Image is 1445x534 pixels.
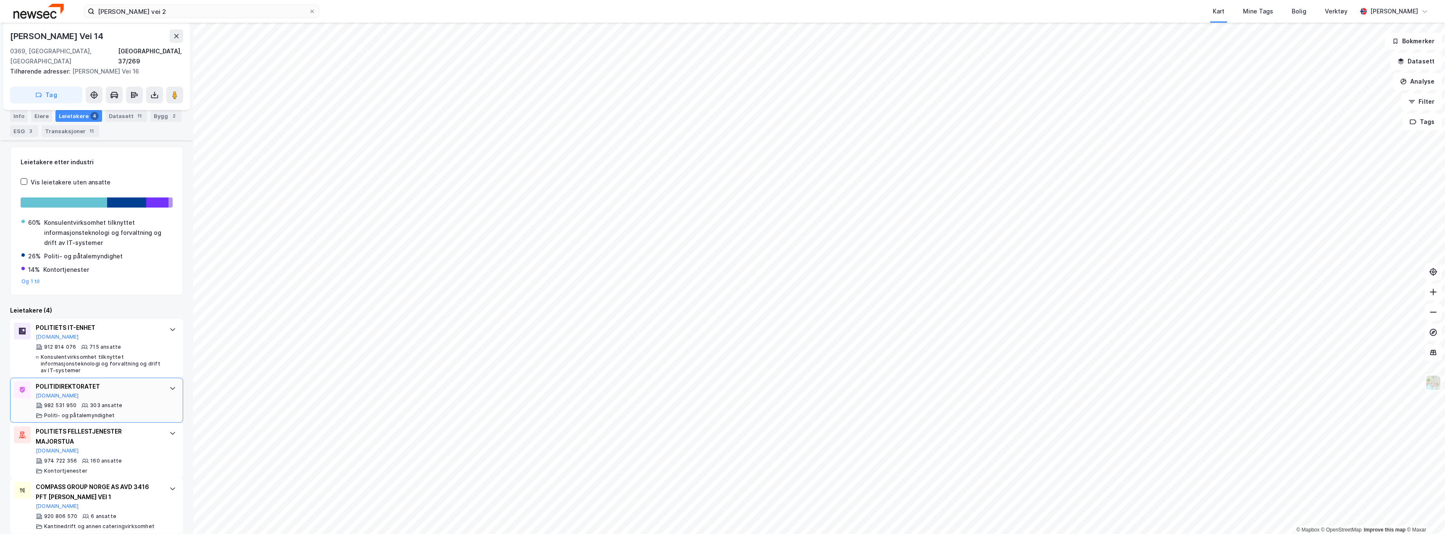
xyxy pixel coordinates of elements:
div: 0369, [GEOGRAPHIC_DATA], [GEOGRAPHIC_DATA] [10,46,118,66]
div: 11 [87,127,96,135]
div: 11 [135,112,144,120]
div: 912 814 076 [44,344,76,350]
button: Analyse [1393,73,1442,90]
img: newsec-logo.f6e21ccffca1b3a03d2d.png [13,4,64,18]
button: Tag [10,87,82,103]
div: POLITIETS IT-ENHET [36,323,161,333]
div: 3 [26,127,35,135]
div: Vis leietakere uten ansatte [31,177,110,187]
div: Konsulentvirksomhet tilknyttet informasjonsteknologi og forvaltning og drift av IT-systemer [44,218,172,248]
div: [PERSON_NAME] Vei 14 [10,29,105,43]
button: [DOMAIN_NAME] [36,392,79,399]
a: Mapbox [1296,527,1319,533]
div: POLITIETS FELLESTJENESTER MAJORSTUA [36,426,161,447]
div: 715 ansatte [89,344,121,350]
button: Filter [1401,93,1442,110]
div: Leietakere [55,110,102,122]
div: Info [10,110,28,122]
div: Transaksjoner [42,125,99,137]
div: [PERSON_NAME] Vei 16 [10,66,176,76]
div: 14% [28,265,40,275]
div: Kart [1213,6,1224,16]
button: Og 1 til [21,278,40,285]
div: Kantinedrift og annen cateringvirksomhet [44,523,155,530]
div: ESG [10,125,38,137]
div: Leietakere etter industri [21,157,173,167]
button: Datasett [1390,53,1442,70]
div: 982 531 950 [44,402,76,409]
div: 974 722 356 [44,458,77,464]
div: [PERSON_NAME] [1370,6,1418,16]
div: 60% [28,218,41,228]
div: 4 [90,112,99,120]
div: 920 806 570 [44,513,77,520]
button: [DOMAIN_NAME] [36,447,79,454]
div: Kontortjenester [43,265,89,275]
div: Bygg [150,110,181,122]
div: Datasett [105,110,147,122]
input: Søk på adresse, matrikkel, gårdeiere, leietakere eller personer [95,5,309,18]
img: Z [1425,375,1441,391]
div: Politi- og påtalemyndighet [44,251,123,261]
div: 6 ansatte [91,513,116,520]
div: Verktøy [1325,6,1348,16]
button: Bokmerker [1385,33,1442,50]
iframe: Chat Widget [1403,494,1445,534]
div: Konsulentvirksomhet tilknyttet informasjonsteknologi og forvaltning og drift av IT-systemer [41,354,161,374]
div: [GEOGRAPHIC_DATA], 37/269 [118,46,183,66]
button: [DOMAIN_NAME] [36,503,79,510]
div: 303 ansatte [90,402,122,409]
button: Tags [1403,113,1442,130]
a: OpenStreetMap [1321,527,1362,533]
span: Tilhørende adresser: [10,68,72,75]
div: Bolig [1292,6,1306,16]
div: Mine Tags [1243,6,1273,16]
div: Leietakere (4) [10,305,183,316]
a: Improve this map [1364,527,1406,533]
div: COMPASS GROUP NORGE AS AVD 3416 PFT [PERSON_NAME] VEI 1 [36,482,161,502]
div: Kontrollprogram for chat [1403,494,1445,534]
div: Kontortjenester [44,468,87,474]
div: Eiere [31,110,52,122]
div: POLITIDIREKTORATET [36,381,161,392]
button: [DOMAIN_NAME] [36,334,79,340]
div: 2 [170,112,178,120]
div: Politi- og påtalemyndighet [44,412,115,419]
div: 26% [28,251,41,261]
div: 160 ansatte [90,458,122,464]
